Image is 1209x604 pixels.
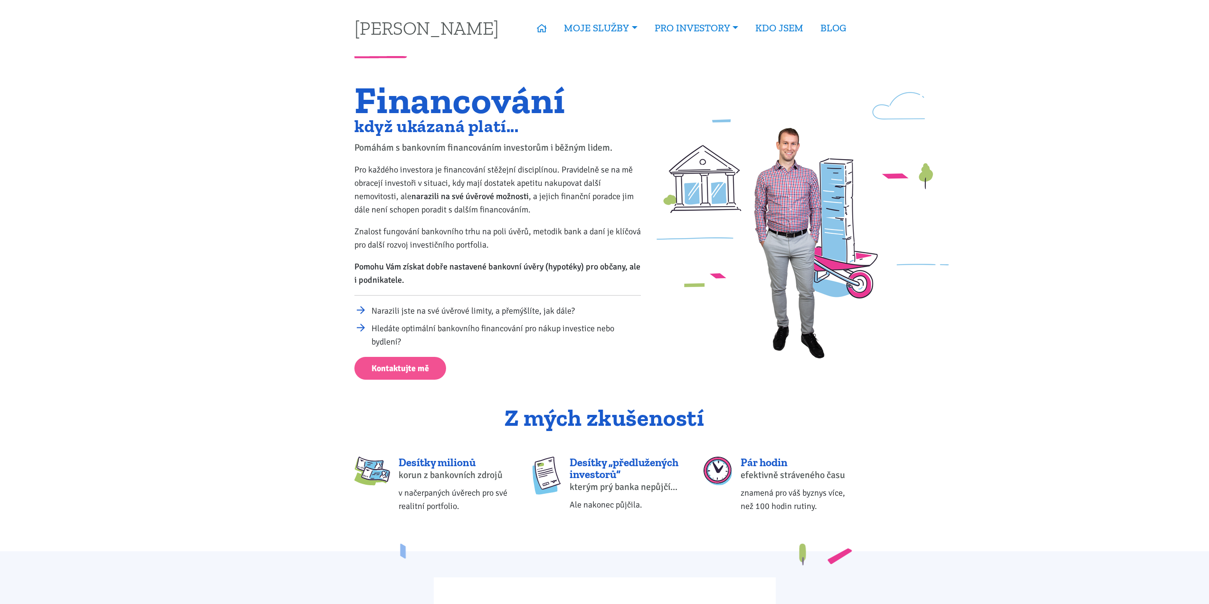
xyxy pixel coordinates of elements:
[570,498,684,511] div: Ale nakonec půjčila.
[741,457,855,469] div: Pár hodin
[371,304,641,317] li: Narazili jste na své úvěrové limity, a přemýšlíte, jak dále?
[570,480,684,494] div: kterým prý banka nepůjčí...
[354,357,446,380] a: Kontaktujte mě
[646,17,747,39] a: PRO INVESTORY
[570,457,684,481] div: Desítky „předlužených investorů“
[411,191,529,201] strong: narazili na své úvěrové možnosti
[354,405,855,431] h2: Z mých zkušeností
[354,141,641,154] p: Pomáhám s bankovním financováním investorům i běžným lidem.
[354,261,640,285] strong: Pomohu Vám získat dobře nastavené bankovní úvěry (hypotéky) pro občany, ale i podnikatele.
[354,118,641,134] h2: když ukázaná platí...
[399,486,513,513] div: v načerpaných úvěrech pro své realitní portfolio.
[354,163,641,216] p: Pro každého investora je financování stěžejní disciplínou. Pravidelně se na mě obracejí investoři...
[741,486,855,513] div: znamená pro váš byznys více, než 100 hodin rutiny.
[555,17,646,39] a: MOJE SLUŽBY
[747,17,812,39] a: KDO JSEM
[399,469,513,482] div: korun z bankovních zdrojů
[354,19,499,37] a: [PERSON_NAME]
[399,457,513,469] div: Desítky milionů
[354,84,641,116] h1: Financování
[354,225,641,251] p: Znalost fungování bankovního trhu na poli úvěrů, metodik bank a daní je klíčová pro další rozvoj ...
[371,322,641,348] li: Hledáte optimální bankovního financování pro nákup investice nebo bydlení?
[741,469,855,482] div: efektivně stráveného času
[812,17,855,39] a: BLOG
